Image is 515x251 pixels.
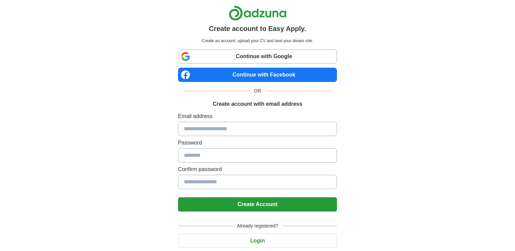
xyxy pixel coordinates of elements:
[178,68,337,82] a: Continue with Facebook
[213,100,302,108] h1: Create account with email address
[250,87,265,95] span: OR
[178,238,337,244] a: Login
[229,5,287,21] img: Adzuna logo
[178,49,337,64] a: Continue with Google
[178,139,337,147] label: Password
[233,222,282,230] span: Already registered?
[178,165,337,173] label: Confirm password
[209,23,306,34] h1: Create account to Easy Apply.
[179,38,336,44] p: Create an account, upload your CV and land your dream role.
[178,197,337,212] button: Create Account
[178,112,337,120] label: Email address
[178,234,337,248] button: Login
